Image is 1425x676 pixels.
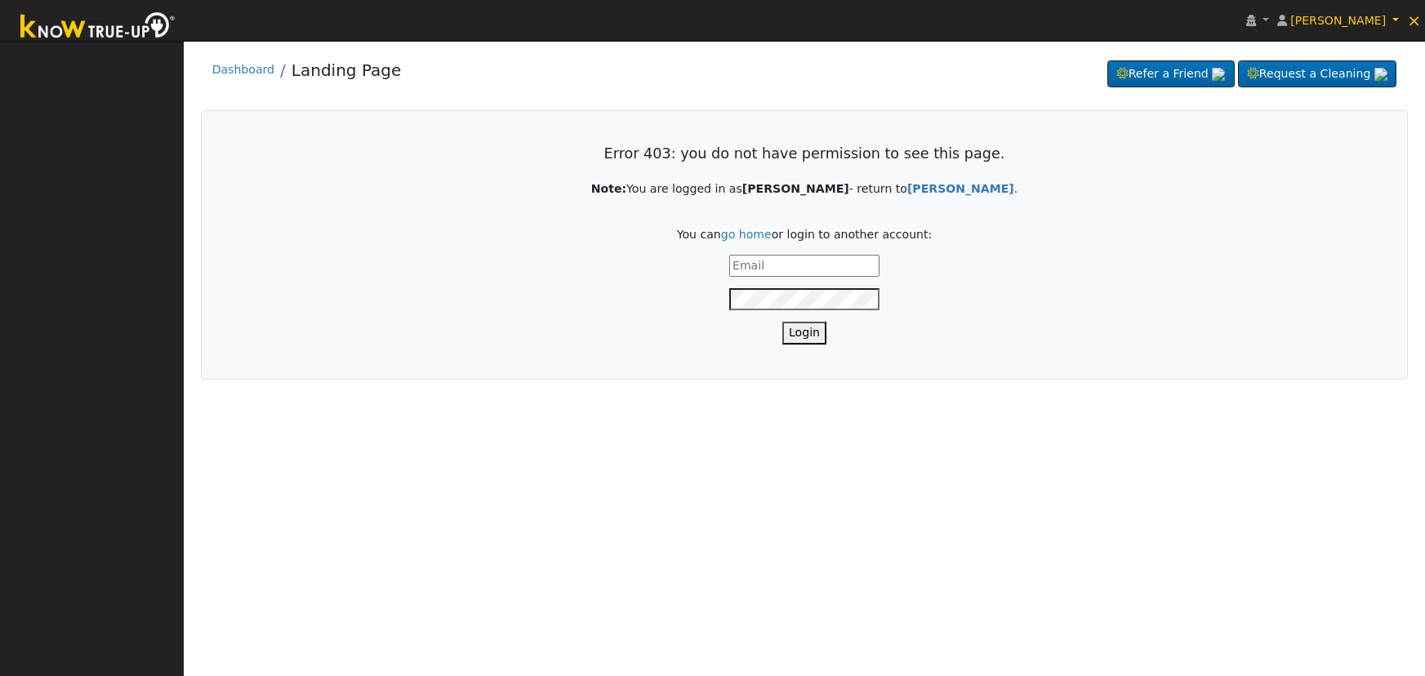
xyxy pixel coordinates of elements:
p: You are logged in as - return to . [236,180,1373,198]
strong: Note: [591,182,626,195]
li: Landing Page [274,58,401,91]
img: Know True-Up [12,9,184,46]
input: Email [729,255,879,277]
h3: Error 403: you do not have permission to see this page. [236,145,1373,162]
img: retrieve [1212,68,1225,81]
a: Back to User [907,182,1014,195]
img: retrieve [1374,68,1387,81]
span: [PERSON_NAME] [1290,14,1386,27]
strong: [PERSON_NAME] [907,182,1014,195]
a: Request a Cleaning [1238,60,1396,88]
a: go home [721,228,772,241]
span: × [1407,11,1421,30]
a: Refer a Friend [1107,60,1235,88]
p: You can or login to another account: [236,226,1373,243]
a: Dashboard [212,63,274,76]
strong: [PERSON_NAME] [742,182,849,195]
button: Login [782,322,826,344]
